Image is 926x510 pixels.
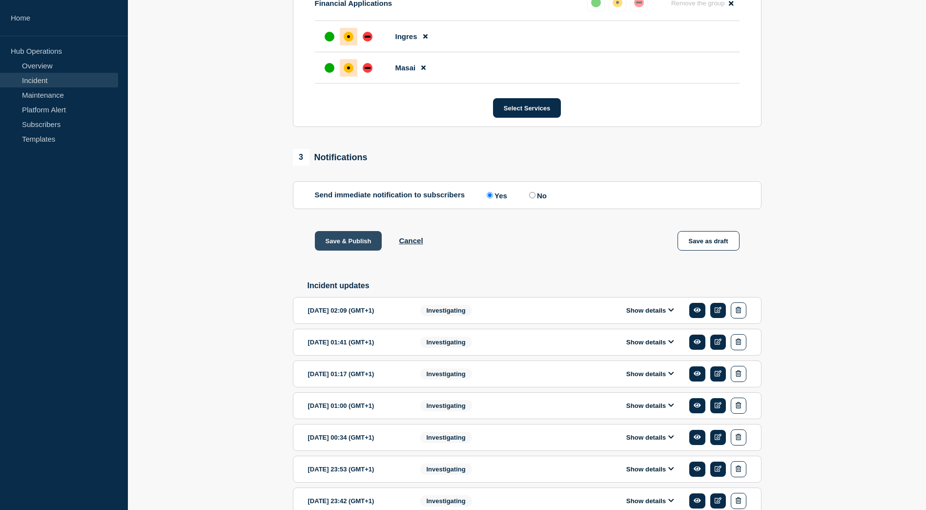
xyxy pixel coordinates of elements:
[308,398,406,414] div: [DATE] 01:00 (GMT+1)
[308,302,406,319] div: [DATE] 02:09 (GMT+1)
[293,149,368,166] div: Notifications
[399,236,423,245] button: Cancel
[308,461,406,477] div: [DATE] 23:53 (GMT+1)
[315,231,382,251] button: Save & Publish
[420,432,472,443] span: Investigating
[493,98,561,118] button: Select Services
[308,429,406,446] div: [DATE] 00:34 (GMT+1)
[529,192,535,198] input: No
[308,281,761,290] h2: Incident updates
[315,191,465,200] p: Send immediate notification to subscribers
[623,433,677,442] button: Show details
[623,306,677,315] button: Show details
[623,465,677,473] button: Show details
[623,370,677,378] button: Show details
[420,464,472,475] span: Investigating
[395,64,416,72] span: Masai
[484,191,507,200] label: Yes
[420,337,472,348] span: Investigating
[623,402,677,410] button: Show details
[308,334,406,350] div: [DATE] 01:41 (GMT+1)
[487,192,493,198] input: Yes
[308,366,406,382] div: [DATE] 01:17 (GMT+1)
[325,63,334,73] div: up
[363,63,372,73] div: down
[623,338,677,346] button: Show details
[420,305,472,316] span: Investigating
[293,149,309,166] span: 3
[420,495,472,507] span: Investigating
[527,191,547,200] label: No
[678,231,740,251] button: Save as draft
[315,191,740,200] div: Send immediate notification to subscribers
[420,368,472,380] span: Investigating
[395,32,417,41] span: Ingres
[308,493,406,509] div: [DATE] 23:42 (GMT+1)
[325,32,334,42] div: up
[344,63,353,73] div: affected
[623,497,677,505] button: Show details
[420,400,472,411] span: Investigating
[363,32,372,42] div: down
[344,32,353,42] div: affected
